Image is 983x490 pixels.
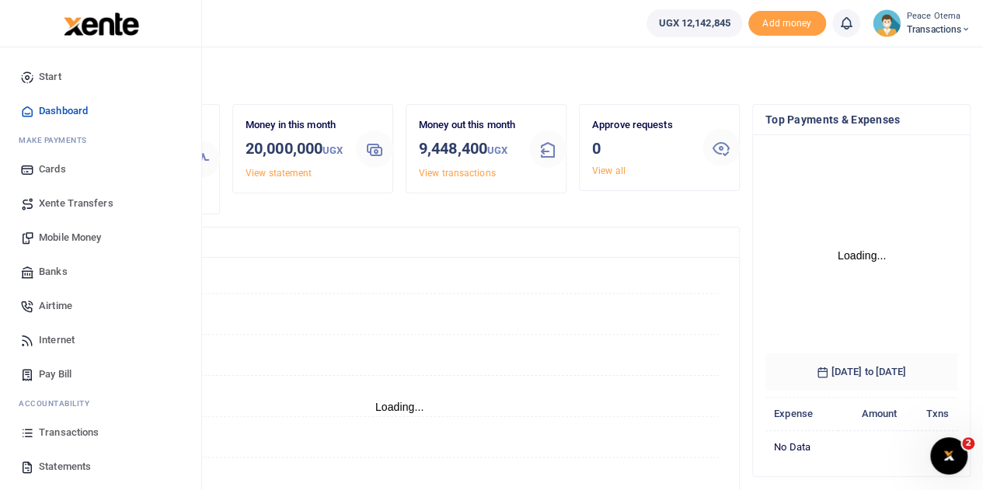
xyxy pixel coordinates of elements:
[765,430,957,463] td: No data
[748,16,826,28] a: Add money
[487,144,507,156] small: UGX
[12,152,189,186] a: Cards
[905,398,957,431] th: Txns
[322,144,343,156] small: UGX
[39,367,71,382] span: Pay Bill
[39,425,99,440] span: Transactions
[39,264,68,280] span: Banks
[12,94,189,128] a: Dashboard
[30,398,89,409] span: countability
[375,401,424,413] text: Loading...
[419,168,496,179] a: View transactions
[748,11,826,36] li: Toup your wallet
[12,289,189,323] a: Airtime
[39,103,88,119] span: Dashboard
[12,391,189,415] li: Ac
[59,67,971,84] h4: Hello Peace
[873,9,971,37] a: profile-user Peace Otema Transactions
[419,137,517,162] h3: 9,448,400
[12,255,189,289] a: Banks
[873,9,901,37] img: profile-user
[962,437,974,450] span: 2
[246,168,312,179] a: View statement
[765,111,957,128] h4: Top Payments & Expenses
[12,60,189,94] a: Start
[12,186,189,221] a: Xente Transfers
[39,196,113,211] span: Xente Transfers
[12,415,189,450] a: Transactions
[592,117,690,134] p: Approve requests
[838,249,887,262] text: Loading...
[12,323,189,357] a: Internet
[39,162,66,177] span: Cards
[907,10,971,23] small: Peace Otema
[838,398,906,431] th: Amount
[12,221,189,255] a: Mobile Money
[64,12,139,36] img: logo-large
[658,16,730,31] span: UGX 12,142,845
[765,398,838,431] th: Expense
[39,459,91,474] span: Statements
[39,230,101,245] span: Mobile Money
[12,128,189,152] li: M
[12,450,189,484] a: Statements
[26,134,87,146] span: ake Payments
[72,234,727,251] h4: Transactions Overview
[39,69,61,85] span: Start
[647,9,741,37] a: UGX 12,142,845
[39,332,75,348] span: Internet
[748,11,826,36] span: Add money
[12,357,189,391] a: Pay Bill
[419,117,517,134] p: Money out this month
[765,353,957,391] h6: [DATE] to [DATE]
[592,165,626,176] a: View all
[39,298,72,314] span: Airtime
[930,437,967,474] iframe: Intercom live chat
[62,17,139,29] a: logo-small logo-large logo-large
[640,9,748,37] li: Wallet ballance
[246,137,343,162] h3: 20,000,000
[592,137,690,160] h3: 0
[246,117,343,134] p: Money in this month
[907,23,971,36] span: Transactions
